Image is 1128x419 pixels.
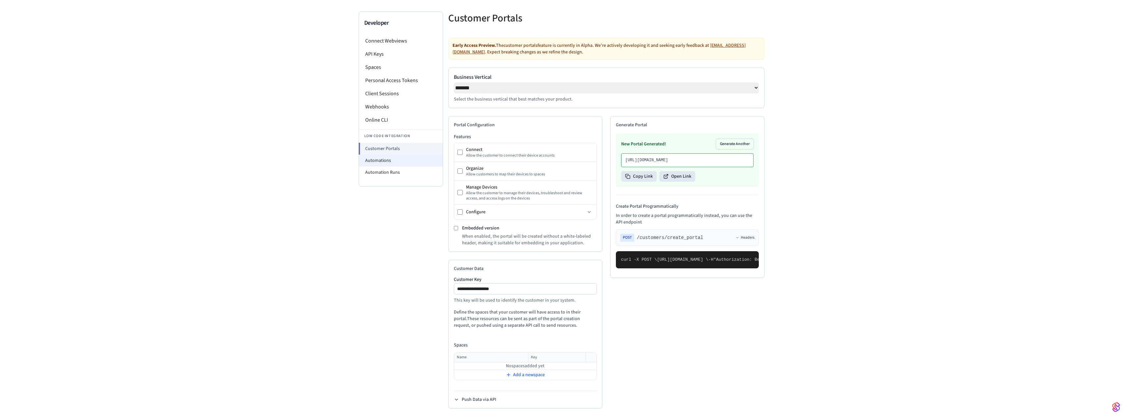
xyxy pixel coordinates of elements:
li: Online CLI [359,113,443,127]
li: API Keys [359,47,443,61]
li: Connect Webviews [359,34,443,47]
div: Allow the customer to manage their devices, troubleshoot and review access, and access logs on th... [466,191,593,201]
h2: Portal Configuration [454,122,597,128]
li: Automation Runs [359,166,443,178]
div: The customer portals feature is currently in Alpha. We're actively developing it and seeking earl... [448,38,764,60]
li: Personal Access Tokens [359,74,443,87]
div: Allow the customer to connect their device accounts [466,153,593,158]
div: Configure [466,209,585,215]
button: Open Link [659,171,695,182]
button: Push Data via API [454,396,496,403]
span: Add a new space [513,372,545,378]
a: [EMAIL_ADDRESS][DOMAIN_NAME] [453,42,746,55]
span: "Authorization: Bearer seam_api_key_123456" [713,257,824,262]
td: No spaces added yet [454,362,596,370]
div: Allow customers to map their devices to spaces [466,172,593,177]
p: Select the business vertical that best matches your product. [454,96,759,103]
span: -H [708,257,714,262]
li: Automations [359,155,443,166]
button: Headers [735,235,755,240]
span: [URL][DOMAIN_NAME] \ [657,257,708,262]
span: POST [620,234,634,242]
h3: Developer [364,18,437,28]
label: Business Vertical [454,73,759,81]
li: Client Sessions [359,87,443,100]
h3: New Portal Generated! [621,141,666,147]
h3: Features [454,134,597,140]
div: Manage Devices [466,184,593,191]
div: Connect [466,146,593,153]
button: Generate Another [716,139,754,149]
span: /customers/create_portal [637,234,703,241]
span: curl -X POST \ [621,257,657,262]
li: Customer Portals [359,143,443,155]
h4: Spaces [454,342,597,348]
li: Low Code Integration [359,129,443,143]
h5: Customer Portals [448,12,602,25]
label: Customer Key [454,277,597,282]
strong: Early Access Preview. [453,42,496,49]
li: Spaces [359,61,443,74]
h2: Customer Data [454,265,597,272]
li: Webhooks [359,100,443,113]
th: Key [528,353,586,362]
img: SeamLogoGradient.69752ec5.svg [1112,402,1120,412]
p: [URL][DOMAIN_NAME] [625,158,749,163]
button: Copy Link [621,171,657,182]
h2: Generate Portal [616,122,759,128]
div: Organize [466,165,593,172]
p: When enabled, the portal will be created without a white-labeled header, making it suitable for e... [462,233,597,246]
th: Name [454,353,528,362]
p: This key will be used to identify the customer in your system. [454,297,597,304]
p: Define the spaces that your customer will have access to in their portal. These resources can be ... [454,309,597,329]
p: In order to create a portal programmatically instead, you can use the API endpoint [616,212,759,225]
label: Embedded version [462,225,499,231]
h4: Create Portal Programmatically [616,203,759,210]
